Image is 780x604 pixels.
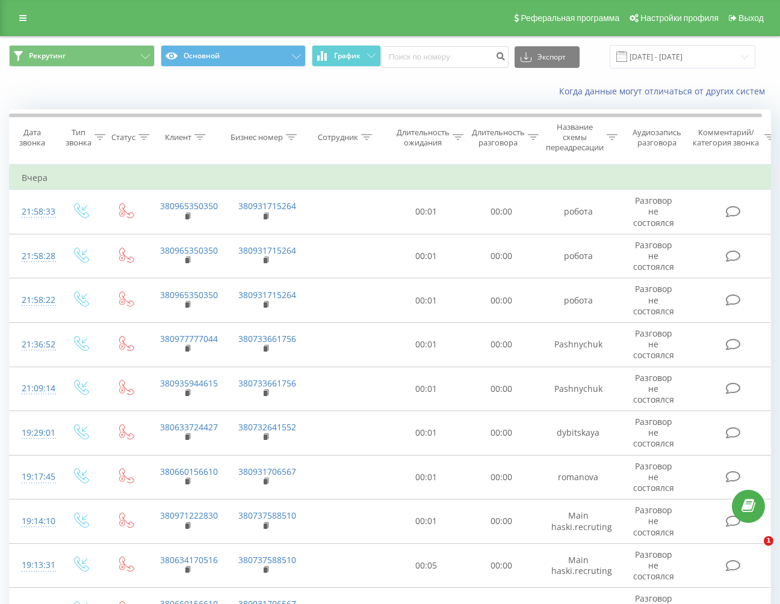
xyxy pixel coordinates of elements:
a: 380935944615 [160,377,218,389]
span: 1 [764,536,773,546]
div: Клиент [165,132,191,142]
td: 00:00 [464,455,539,499]
span: Выход [738,13,764,23]
button: Экспорт [515,46,580,68]
a: 380660156610 [160,466,218,477]
td: 00:00 [464,322,539,367]
span: Разговор не состоялся [633,549,674,582]
a: 380733661756 [238,377,296,389]
span: Разговор не состоялся [633,416,674,449]
div: Комментарий/категория звонка [691,127,761,148]
a: 380965350350 [160,200,218,212]
div: 19:29:01 [22,421,46,445]
div: 21:36:52 [22,333,46,356]
span: Разговор не состоялся [633,460,674,493]
a: 380737588510 [238,510,296,521]
div: Длительность разговора [472,127,525,148]
td: 00:01 [389,322,464,367]
button: Рекрутинг [9,45,155,67]
td: 00:00 [464,190,539,234]
span: Реферальная программа [521,13,619,23]
div: Тип звонка [66,127,91,148]
a: 380633724427 [160,421,218,433]
div: Аудиозапись разговора [628,127,686,148]
td: 00:00 [464,411,539,456]
a: 380931715264 [238,245,296,256]
td: 00:00 [464,543,539,588]
a: 380965350350 [160,289,218,300]
span: Разговор не состоялся [633,504,674,537]
span: Разговор не состоялся [633,372,674,405]
td: робота [539,234,617,278]
a: 380931715264 [238,200,296,212]
iframe: Intercom live chat [739,536,768,565]
span: График [334,52,361,60]
div: Статус [111,132,135,142]
a: 380977777044 [160,333,218,344]
span: Разговор не состоялся [633,239,674,272]
div: 21:58:22 [22,288,46,312]
a: 380737588510 [238,554,296,566]
div: Дата звонка [10,127,54,148]
td: робота [539,190,617,234]
td: 00:01 [389,367,464,411]
div: 19:14:10 [22,510,46,533]
button: График [312,45,381,67]
td: 00:01 [389,190,464,234]
td: 00:01 [389,411,464,456]
span: Разговор не состоялся [633,328,674,361]
a: 380965350350 [160,245,218,256]
td: Вчера [10,166,780,190]
td: 00:00 [464,278,539,323]
td: 00:00 [464,499,539,544]
button: Основной [161,45,306,67]
td: 00:00 [464,234,539,278]
span: Рекрутинг [29,51,66,61]
div: 21:58:33 [22,200,46,224]
td: 00:00 [464,367,539,411]
td: 00:01 [389,234,464,278]
td: Main haski.recruting [539,543,617,588]
span: Разговор не состоялся [633,195,674,228]
td: 00:01 [389,499,464,544]
span: Разговор не состоялся [633,283,674,316]
div: 19:13:31 [22,554,46,577]
td: Pashnychuk [539,367,617,411]
td: dybitskaya [539,411,617,456]
div: Сотрудник [318,132,358,142]
div: Название схемы переадресации [546,122,604,153]
a: Когда данные могут отличаться от других систем [559,85,771,97]
td: 00:01 [389,278,464,323]
a: 380931706567 [238,466,296,477]
td: робота [539,278,617,323]
td: 00:05 [389,543,464,588]
td: 00:01 [389,455,464,499]
div: Длительность ожидания [397,127,450,148]
a: 380634170516 [160,554,218,566]
input: Поиск по номеру [381,46,509,68]
a: 380732641552 [238,421,296,433]
div: 21:09:14 [22,377,46,400]
a: 380733661756 [238,333,296,344]
div: 19:17:45 [22,465,46,489]
a: 380931715264 [238,289,296,300]
span: Настройки профиля [640,13,719,23]
a: 380971222830 [160,510,218,521]
td: Main haski.recruting [539,499,617,544]
div: Бизнес номер [231,132,283,142]
td: Pashnychuk [539,322,617,367]
div: 21:58:28 [22,245,46,268]
td: romanova [539,455,617,499]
